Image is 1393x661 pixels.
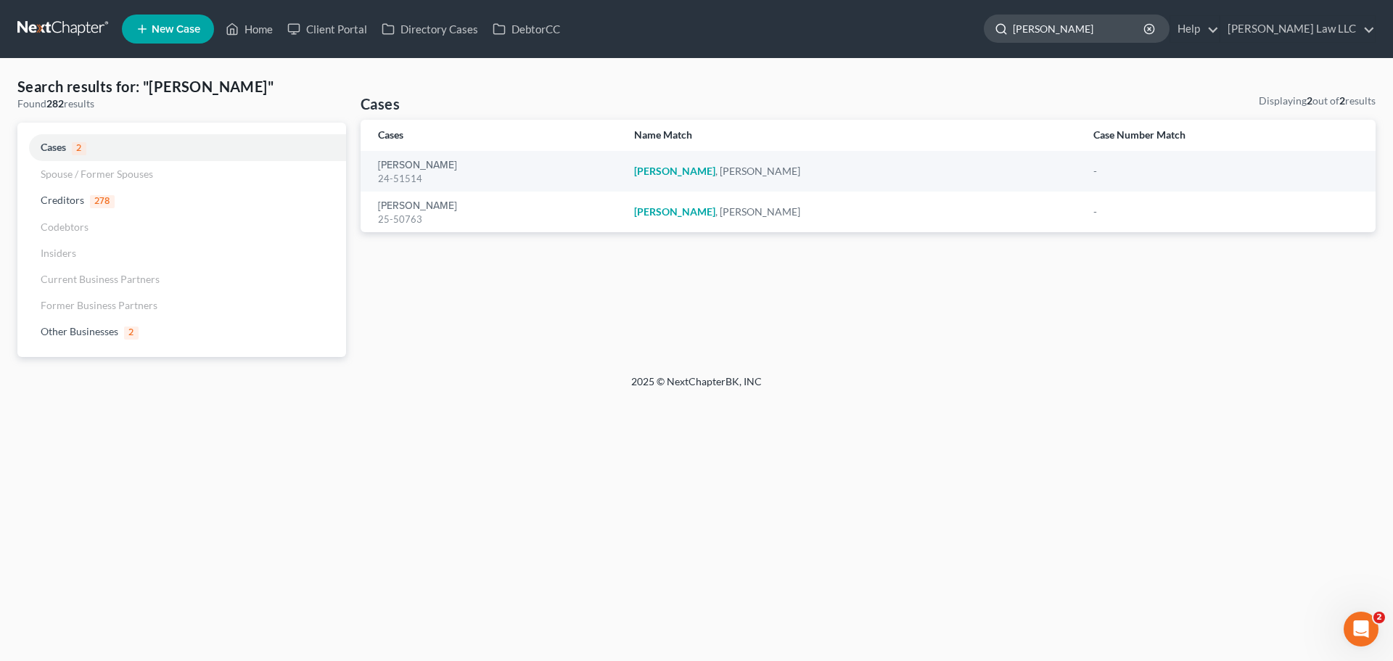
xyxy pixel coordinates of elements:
strong: 2 [1307,94,1312,107]
div: 2025 © NextChapterBK, INC [283,374,1110,401]
a: [PERSON_NAME] [378,160,457,171]
a: Codebtors [17,214,346,240]
em: [PERSON_NAME] [634,165,715,177]
a: Client Portal [280,16,374,42]
div: Displaying out of results [1259,94,1376,108]
th: Cases [361,120,622,151]
span: Spouse / Former Spouses [41,168,153,180]
a: DebtorCC [485,16,567,42]
a: [PERSON_NAME] Law LLC [1220,16,1375,42]
div: 24-51514 [378,172,611,186]
span: Cases [41,141,66,153]
span: Creditors [41,194,84,206]
a: Spouse / Former Spouses [17,161,346,187]
div: - [1093,164,1358,178]
span: Former Business Partners [41,299,157,311]
span: Codebtors [41,221,89,233]
div: , [PERSON_NAME] [634,205,1070,219]
span: Insiders [41,247,76,259]
em: [PERSON_NAME] [634,205,715,218]
span: Current Business Partners [41,273,160,285]
th: Name Match [622,120,1082,151]
div: - [1093,205,1358,219]
strong: 282 [46,97,64,110]
div: Found results [17,97,346,111]
a: [PERSON_NAME] [378,201,457,211]
strong: 2 [1339,94,1345,107]
span: Other Businesses [41,325,118,337]
div: 25-50763 [378,213,611,226]
div: , [PERSON_NAME] [634,164,1070,178]
a: Directory Cases [374,16,485,42]
span: New Case [152,24,200,35]
a: Insiders [17,240,346,266]
a: Former Business Partners [17,292,346,319]
th: Case Number Match [1082,120,1376,151]
h4: Search results for: "[PERSON_NAME]" [17,76,346,97]
a: Home [218,16,280,42]
a: Creditors278 [17,187,346,214]
span: 2 [124,327,139,340]
span: 2 [1373,612,1385,623]
a: Other Businesses2 [17,319,346,345]
a: Current Business Partners [17,266,346,292]
input: Search by name... [1013,15,1146,42]
h4: Cases [361,94,400,114]
a: Cases2 [17,134,346,161]
span: 278 [90,195,115,208]
span: 2 [72,142,86,155]
a: Help [1170,16,1219,42]
iframe: Intercom live chat [1344,612,1378,646]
